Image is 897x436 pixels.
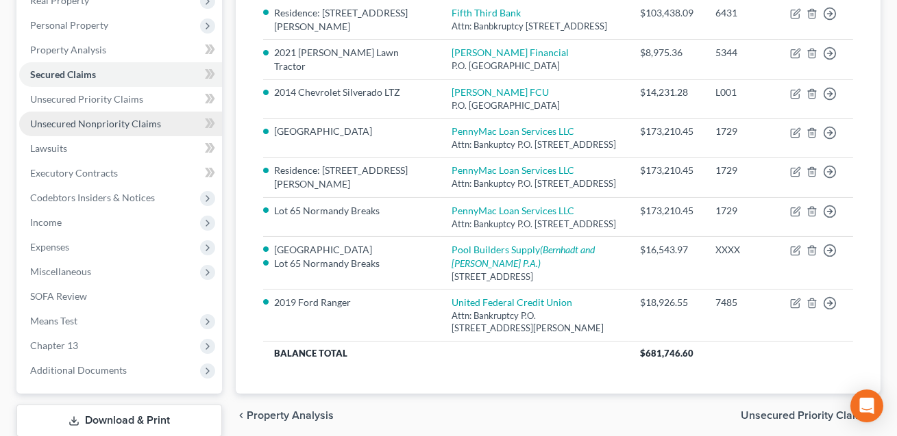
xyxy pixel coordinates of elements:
[715,243,768,257] div: XXXX
[274,257,430,270] li: Lot 65 Normandy Breaks
[715,46,768,60] div: 5344
[19,87,222,112] a: Unsecured Priority Claims
[715,204,768,218] div: 1729
[640,164,693,177] div: $173,210.45
[19,161,222,185] a: Executory Contracts
[19,38,222,62] a: Property Analysis
[452,86,549,98] a: [PERSON_NAME] FCU
[263,341,629,366] th: Balance Total
[715,86,768,99] div: L001
[452,218,618,231] div: Attn: Bankuptcy P.O. [STREET_ADDRESS]
[19,284,222,309] a: SOFA Review
[640,125,693,138] div: $173,210.45
[640,204,693,218] div: $173,210.45
[30,290,87,302] span: SOFA Review
[715,6,768,20] div: 6431
[274,204,430,218] li: Lot 65 Normandy Breaks
[19,136,222,161] a: Lawsuits
[452,138,618,151] div: Attn: Bankuptcy P.O. [STREET_ADDRESS]
[247,410,334,421] span: Property Analysis
[640,243,693,257] div: $16,543.97
[30,167,118,179] span: Executory Contracts
[30,44,106,55] span: Property Analysis
[715,125,768,138] div: 1729
[452,20,618,33] div: Attn: Banbkruptcy [STREET_ADDRESS]
[640,46,693,60] div: $8,975.36
[30,118,161,129] span: Unsecured Nonpriority Claims
[274,46,430,73] li: 2021 [PERSON_NAME] Lawn Tractor
[452,296,572,308] a: United Federal Credit Union
[30,68,96,80] span: Secured Claims
[452,244,595,269] a: Pool Builders Supply(Bernhadt and [PERSON_NAME] P.A.)
[850,389,883,422] div: Open Intercom Messenger
[236,410,247,421] i: chevron_left
[30,266,91,277] span: Miscellaneous
[274,164,430,191] li: Residence: [STREET_ADDRESS][PERSON_NAME]
[274,86,430,99] li: 2014 Chevrolet Silverado LTZ
[274,125,430,138] li: [GEOGRAPHIC_DATA]
[452,125,574,137] a: PennyMac Loan Services LLC
[452,164,574,176] a: PennyMac Loan Services LLC
[452,99,618,112] div: P.O. [GEOGRAPHIC_DATA]
[30,142,67,154] span: Lawsuits
[452,244,595,269] i: (Bernhadt and [PERSON_NAME] P.A.)
[30,19,108,31] span: Personal Property
[236,410,334,421] button: chevron_left Property Analysis
[30,241,69,253] span: Expenses
[452,309,618,335] div: Attn: Bankruptcy P.O. [STREET_ADDRESS][PERSON_NAME]
[640,6,693,20] div: $103,438.09
[715,164,768,177] div: 1729
[274,6,430,34] li: Residence: [STREET_ADDRESS][PERSON_NAME]
[640,86,693,99] div: $14,231.28
[19,62,222,87] a: Secured Claims
[274,243,430,257] li: [GEOGRAPHIC_DATA]
[452,177,618,190] div: Attn: Bankuptcy P.O. [STREET_ADDRESS]
[452,47,569,58] a: [PERSON_NAME] Financial
[452,7,521,18] a: Fifth Third Bank
[452,270,618,283] div: [STREET_ADDRESS]
[30,216,62,228] span: Income
[452,205,574,216] a: PennyMac Loan Services LLC
[640,348,693,359] span: $681,746.60
[640,296,693,309] div: $18,926.55
[741,410,870,421] span: Unsecured Priority Claims
[741,410,881,421] button: Unsecured Priority Claims chevron_right
[30,339,78,351] span: Chapter 13
[30,93,143,105] span: Unsecured Priority Claims
[274,296,430,309] li: 2019 Ford Ranger
[30,315,77,326] span: Means Test
[715,296,768,309] div: 7485
[19,112,222,136] a: Unsecured Nonpriority Claims
[30,364,127,376] span: Additional Documents
[30,192,155,203] span: Codebtors Insiders & Notices
[452,60,618,73] div: P.O. [GEOGRAPHIC_DATA]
